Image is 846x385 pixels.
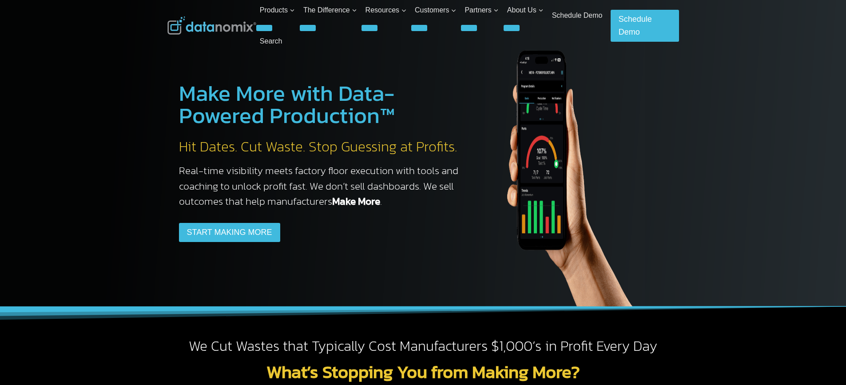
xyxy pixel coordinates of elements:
a: Schedule Demo [548,6,606,26]
span: Customers [415,4,456,16]
a: Make More [332,194,380,209]
span: Products [260,4,295,16]
button: Child menu of Products [256,25,272,31]
img: The Datanoix Mobile App available on Android and iOS Devices [485,18,645,306]
button: Child menu of The Difference [300,25,316,31]
span: The Difference [303,4,357,16]
h2: What’s Stopping You from Making More? [167,363,679,381]
h2: Hit Dates. Cut Waste. Stop Guessing at Profits. [179,138,468,156]
a: Search [256,31,286,51]
button: Child menu of Customers [411,25,427,31]
button: Child menu of About Us [504,25,520,31]
a: START MAKING MORE [179,223,280,242]
h3: Real-time visibility meets factory floor execution with tools and coaching to unlock profit fast.... [179,163,468,209]
h1: Make More with Data-Powered Production™ [179,82,468,127]
span: Resources [365,4,406,16]
button: Child menu of Resources [361,25,377,31]
button: Child menu of Partners [461,25,477,31]
a: Schedule Demo [611,10,679,42]
h2: We Cut Wastes that Typically Cost Manufacturers $1,000’s in Profit Every Day [167,337,679,356]
img: Datanomix [167,16,256,34]
span: Partners [465,4,498,16]
span: About Us [507,4,544,16]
